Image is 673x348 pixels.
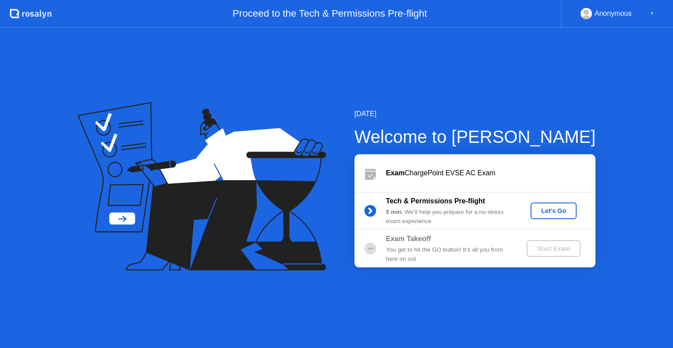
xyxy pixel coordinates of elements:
div: Start Exam [530,245,577,252]
b: 5 min [386,209,402,215]
div: : We’ll help you prepare for a no-stress exam experience [386,208,512,226]
button: Let's Go [531,202,577,219]
div: Welcome to [PERSON_NAME] [354,124,596,150]
div: Anonymous [595,8,632,19]
div: [DATE] [354,109,596,119]
div: ▼ [650,8,654,19]
b: Tech & Permissions Pre-flight [386,197,485,205]
div: Let's Go [534,207,573,214]
button: Start Exam [527,240,581,257]
div: You get to hit the GO button! It’s all you from here on out [386,245,512,263]
b: Exam Takeoff [386,235,431,242]
div: ChargePoint EVSE AC Exam [386,168,595,178]
b: Exam [386,169,405,177]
